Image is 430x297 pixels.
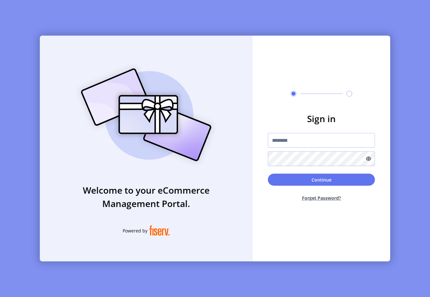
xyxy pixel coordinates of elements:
[123,227,147,234] span: Powered by
[268,112,375,125] h3: Sign in
[71,61,221,168] img: card_Illustration.svg
[268,190,375,206] button: Forget Password?
[40,183,253,210] h3: Welcome to your eCommerce Management Portal.
[268,174,375,186] button: Continue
